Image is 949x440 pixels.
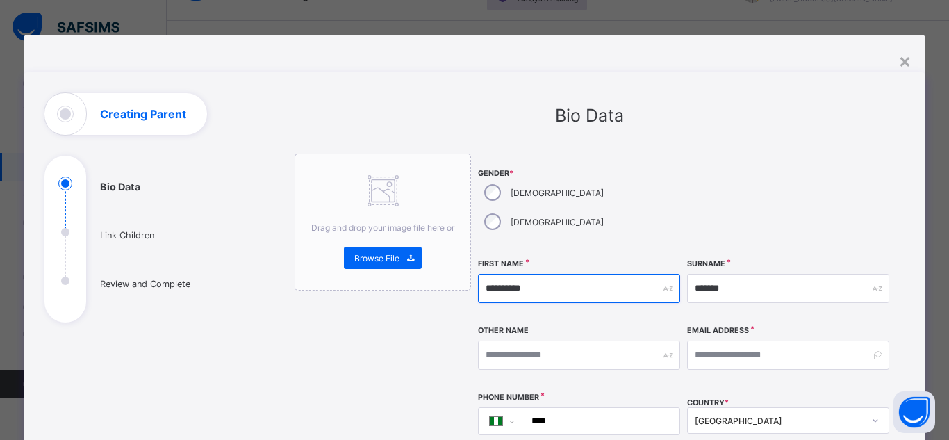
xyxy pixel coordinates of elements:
[354,253,399,263] span: Browse File
[898,49,911,72] div: ×
[295,154,471,291] div: Drag and drop your image file here orBrowse File
[687,398,729,407] span: COUNTRY
[687,259,725,268] label: Surname
[687,326,749,335] label: Email Address
[478,393,539,402] label: Phone Number
[311,222,454,233] span: Drag and drop your image file here or
[100,108,186,120] h1: Creating Parent
[478,326,529,335] label: Other Name
[511,188,604,198] label: [DEMOGRAPHIC_DATA]
[695,416,864,426] div: [GEOGRAPHIC_DATA]
[893,391,935,433] button: Open asap
[478,259,524,268] label: First Name
[511,217,604,227] label: [DEMOGRAPHIC_DATA]
[478,169,680,178] span: Gender
[555,105,624,126] span: Bio Data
